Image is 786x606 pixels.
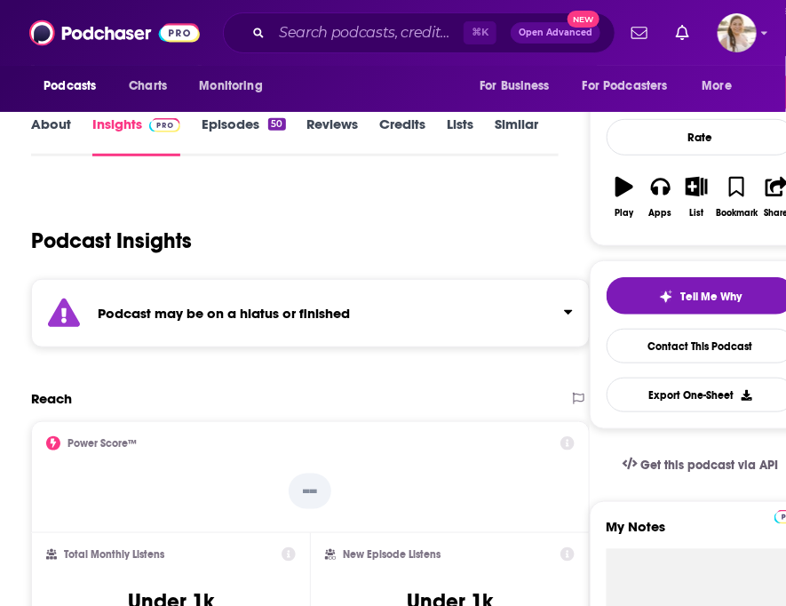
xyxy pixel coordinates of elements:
[703,74,733,99] span: More
[480,74,550,99] span: For Business
[380,116,426,156] a: Credits
[624,18,655,48] a: Show notifications dropdown
[519,28,592,37] span: Open Advanced
[690,208,704,219] div: List
[129,74,167,99] span: Charts
[607,165,643,229] button: Play
[187,69,285,103] button: open menu
[571,69,694,103] button: open menu
[307,116,359,156] a: Reviews
[31,69,119,103] button: open menu
[289,474,331,509] p: --
[448,116,474,156] a: Lists
[718,13,757,52] button: Show profile menu
[31,116,71,156] a: About
[117,69,178,103] a: Charts
[464,21,496,44] span: ⌘ K
[44,74,96,99] span: Podcasts
[223,12,615,53] div: Search podcasts, credits, & more...
[199,74,262,99] span: Monitoring
[268,118,285,131] div: 50
[29,16,200,50] img: Podchaser - Follow, Share and Rate Podcasts
[64,548,164,561] h2: Total Monthly Listens
[31,279,590,347] section: Click to expand status details
[615,208,634,219] div: Play
[568,11,599,28] span: New
[31,390,72,407] h2: Reach
[718,13,757,52] img: User Profile
[715,165,758,229] button: Bookmark
[669,18,696,48] a: Show notifications dropdown
[31,227,192,254] h1: Podcast Insights
[659,290,673,304] img: tell me why sparkle
[680,290,742,304] span: Tell Me Why
[343,548,441,561] h2: New Episode Listens
[98,305,350,322] strong: Podcast may be on a hiatus or finished
[679,165,715,229] button: List
[149,118,180,132] img: Podchaser Pro
[718,13,757,52] span: Logged in as acquavie
[467,69,572,103] button: open menu
[649,208,672,219] div: Apps
[272,19,464,47] input: Search podcasts, credits, & more...
[690,69,755,103] button: open menu
[496,116,539,156] a: Similar
[511,22,600,44] button: Open AdvancedNew
[641,458,779,473] span: Get this podcast via API
[67,437,137,450] h2: Power Score™
[202,116,285,156] a: Episodes50
[92,116,180,156] a: InsightsPodchaser Pro
[716,208,758,219] div: Bookmark
[642,165,679,229] button: Apps
[583,74,668,99] span: For Podcasters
